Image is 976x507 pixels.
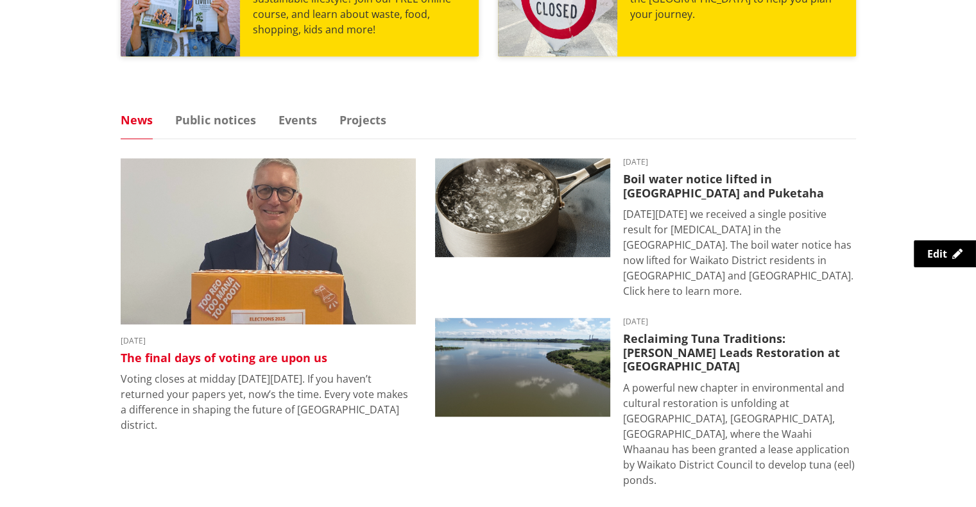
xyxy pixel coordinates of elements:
[623,318,856,326] time: [DATE]
[435,158,856,299] a: boil water notice gordonton puketaha [DATE] Boil water notice lifted in [GEOGRAPHIC_DATA] and Puk...
[914,240,976,267] a: Edit
[623,158,856,166] time: [DATE]
[121,337,416,345] time: [DATE]
[623,172,856,200] h3: Boil water notice lifted in [GEOGRAPHIC_DATA] and Puketaha
[121,114,153,126] a: News
[623,332,856,374] h3: Reclaiming Tuna Traditions: [PERSON_NAME] Leads Restoration at [GEOGRAPHIC_DATA]
[927,247,947,261] span: Edit
[435,318,610,417] img: Waahi Lake
[121,158,416,433] a: [DATE] The final days of voting are upon us Voting closes at midday [DATE][DATE]. If you haven’t ...
[435,318,856,488] a: [DATE] Reclaiming Tuna Traditions: [PERSON_NAME] Leads Restoration at [GEOGRAPHIC_DATA] A powerfu...
[917,453,963,499] iframe: Messenger Launcher
[175,114,256,126] a: Public notices
[121,351,416,365] h3: The final days of voting are upon us
[339,114,386,126] a: Projects
[435,158,610,257] img: boil water notice
[278,114,317,126] a: Events
[121,158,416,324] img: Craig Hobbs editorial elections
[121,371,416,433] p: Voting closes at midday [DATE][DATE]. If you haven’t returned your papers yet, now’s the time. Ev...
[623,206,856,299] p: [DATE][DATE] we received a single positive result for [MEDICAL_DATA] in the [GEOGRAPHIC_DATA]. Th...
[623,380,856,488] p: A powerful new chapter in environmental and cultural restoration is unfolding at [GEOGRAPHIC_DATA...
